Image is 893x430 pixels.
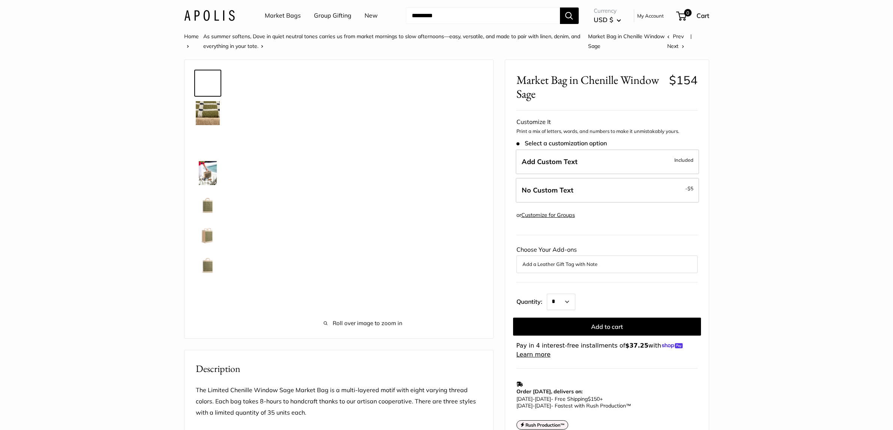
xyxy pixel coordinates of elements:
[533,396,535,402] span: -
[696,12,709,19] span: Cart
[406,7,560,24] input: Search...
[194,219,221,246] a: Market Bag in Chenille Window Sage
[516,291,547,310] label: Quantity:
[535,396,551,402] span: [DATE]
[196,191,220,215] img: Market Bag in Chenille Window Sage
[194,70,221,97] a: Market Bag in Chenille Window Sage
[594,16,613,24] span: USD $
[516,149,699,174] label: Add Custom Text
[516,116,698,128] div: Customize It
[525,422,565,428] strong: Rush Production™
[184,10,235,21] img: Apolis
[516,73,663,101] span: Market Bag in Chenille Window Sage
[184,33,199,40] a: Home
[196,361,482,376] h2: Description
[521,212,575,218] a: Customize for Groups
[194,190,221,216] a: Market Bag in Chenille Window Sage
[535,402,551,409] span: [DATE]
[516,388,582,395] strong: Order [DATE], delivers on:
[687,185,693,191] span: $5
[196,385,482,418] p: The Limited Chenille Window Sage Market Bag is a multi-layered motif with eight varying thread co...
[588,33,665,49] span: Market Bag in Chenille Window Sage
[196,251,220,275] img: Market Bag in Chenille Window Sage
[516,402,631,409] span: - Fastest with Rush Production™
[203,33,580,49] a: As summer softens, Dove in quiet neutral tones carries us from market mornings to slow afternoons...
[194,160,221,187] a: Market Bag in Chenille Window Sage
[196,161,220,185] img: Market Bag in Chenille Window Sage
[560,7,579,24] button: Search
[513,318,701,336] button: Add to cart
[669,73,698,87] span: $154
[196,221,220,245] img: Market Bag in Chenille Window Sage
[245,318,482,328] span: Roll over image to zoom in
[685,184,693,193] span: -
[516,402,533,409] span: [DATE]
[516,396,533,402] span: [DATE]
[533,402,535,409] span: -
[196,101,220,125] img: Market Bag in Chenille Window Sage
[594,14,621,26] button: USD $
[516,210,575,220] div: or
[674,155,693,164] span: Included
[194,100,221,127] a: Market Bag in Chenille Window Sage
[265,10,301,21] a: Market Bags
[637,11,664,20] a: My Account
[516,244,698,273] div: Choose Your Add-ons
[365,10,378,21] a: New
[516,178,699,203] label: Leave Blank
[677,10,709,22] a: 0 Cart
[516,128,698,135] p: Print a mix of letters, words, and numbers to make it unmistakably yours.
[684,9,691,16] span: 0
[194,249,221,276] a: Market Bag in Chenille Window Sage
[594,6,621,16] span: Currency
[194,130,221,157] a: Market Bag in Chenille Window Sage
[588,396,600,402] span: $150
[516,140,607,147] span: Select a customization option
[516,396,694,409] p: - Free Shipping +
[522,186,573,194] span: No Custom Text
[667,43,684,49] a: Next
[522,260,692,269] button: Add a Leather Gift Tag with Note
[314,10,351,21] a: Group Gifting
[184,31,667,51] nav: Breadcrumb
[667,33,684,40] a: Prev
[522,157,578,166] span: Add Custom Text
